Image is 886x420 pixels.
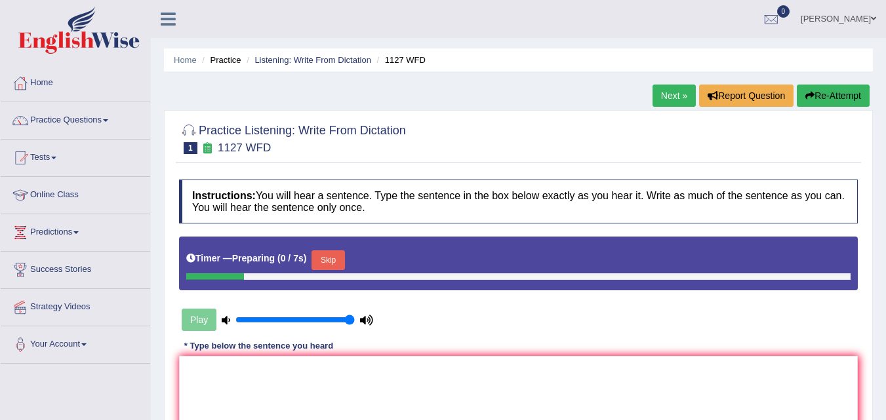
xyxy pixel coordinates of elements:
[1,252,150,284] a: Success Stories
[1,177,150,210] a: Online Class
[218,142,271,154] small: 1127 WFD
[312,250,344,270] button: Skip
[232,253,275,263] b: Preparing
[186,254,306,263] h5: Timer —
[797,85,870,107] button: Re-Attempt
[254,55,371,65] a: Listening: Write From Dictation
[1,214,150,247] a: Predictions
[179,121,406,154] h2: Practice Listening: Write From Dictation
[1,326,150,359] a: Your Account
[199,54,241,66] li: Practice
[1,140,150,172] a: Tests
[174,55,197,65] a: Home
[184,142,197,154] span: 1
[699,85,794,107] button: Report Question
[1,102,150,135] a: Practice Questions
[777,5,790,18] span: 0
[179,339,338,352] div: * Type below the sentence you heard
[277,253,281,263] b: (
[192,190,256,201] b: Instructions:
[281,253,304,263] b: 0 / 7s
[179,180,858,223] h4: You will hear a sentence. Type the sentence in the box below exactly as you hear it. Write as muc...
[374,54,426,66] li: 1127 WFD
[1,289,150,322] a: Strategy Videos
[304,253,307,263] b: )
[1,65,150,98] a: Home
[653,85,696,107] a: Next »
[201,142,214,155] small: Exam occurring question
